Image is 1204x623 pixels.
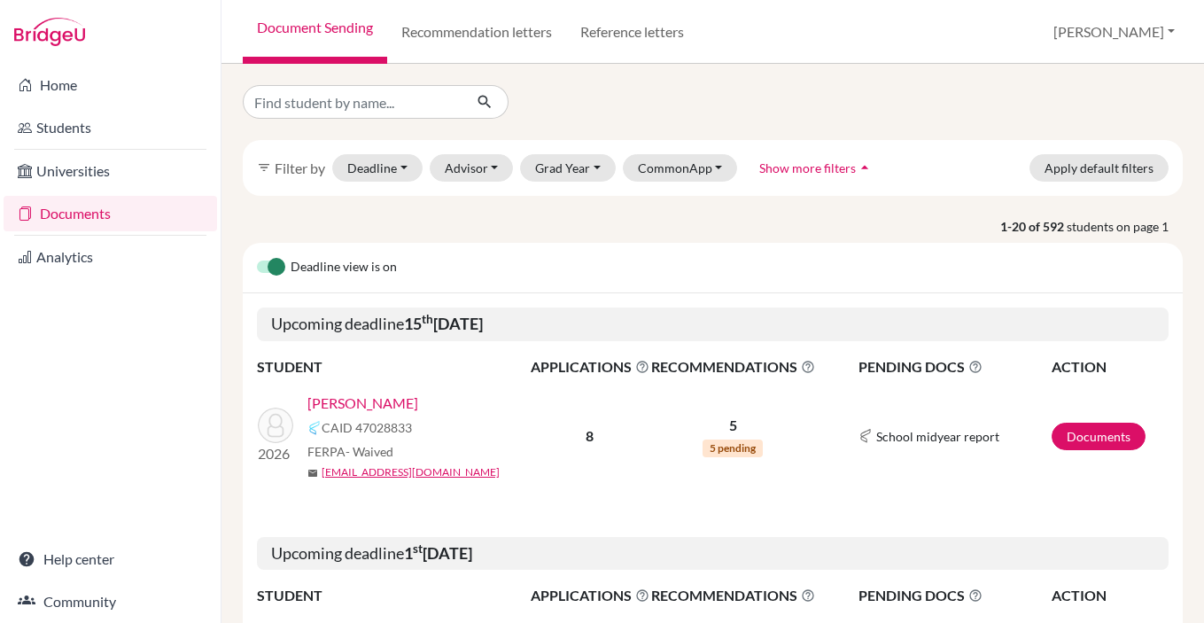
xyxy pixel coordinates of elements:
[1052,423,1146,450] a: Documents
[1045,15,1183,49] button: [PERSON_NAME]
[520,154,616,182] button: Grad Year
[307,421,322,435] img: Common App logo
[413,541,423,556] sup: st
[651,415,815,436] p: 5
[4,67,217,103] a: Home
[1067,217,1183,236] span: students on page 1
[651,356,815,378] span: RECOMMENDATIONS
[4,584,217,619] a: Community
[275,160,325,176] span: Filter by
[651,585,815,606] span: RECOMMENDATIONS
[257,160,271,175] i: filter_list
[4,110,217,145] a: Students
[531,585,649,606] span: APPLICATIONS
[404,314,483,333] b: 15 [DATE]
[858,356,1050,378] span: PENDING DOCS
[430,154,514,182] button: Advisor
[856,159,874,176] i: arrow_drop_up
[422,312,433,326] sup: th
[623,154,738,182] button: CommonApp
[759,160,856,175] span: Show more filters
[257,355,530,378] th: STUDENT
[1051,584,1169,607] th: ACTION
[4,541,217,577] a: Help center
[4,153,217,189] a: Universities
[257,308,1169,341] h5: Upcoming deadline
[1029,154,1169,182] button: Apply default filters
[586,427,594,444] b: 8
[257,537,1169,571] h5: Upcoming deadline
[307,393,418,414] a: [PERSON_NAME]
[404,543,472,563] b: 1 [DATE]
[291,257,397,278] span: Deadline view is on
[858,585,1050,606] span: PENDING DOCS
[307,442,393,461] span: FERPA
[322,464,500,480] a: [EMAIL_ADDRESS][DOMAIN_NAME]
[703,440,763,457] span: 5 pending
[4,196,217,231] a: Documents
[4,239,217,275] a: Analytics
[1051,355,1169,378] th: ACTION
[307,468,318,479] span: mail
[1000,217,1067,236] strong: 1-20 of 592
[258,408,293,443] img: Alkhouri, Rashed
[332,154,423,182] button: Deadline
[744,154,889,182] button: Show more filtersarrow_drop_up
[346,444,393,459] span: - Waived
[258,443,293,464] p: 2026
[257,584,530,607] th: STUDENT
[243,85,462,119] input: Find student by name...
[876,427,999,446] span: School midyear report
[322,418,412,437] span: CAID 47028833
[858,429,873,443] img: Common App logo
[14,18,85,46] img: Bridge-U
[531,356,649,378] span: APPLICATIONS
